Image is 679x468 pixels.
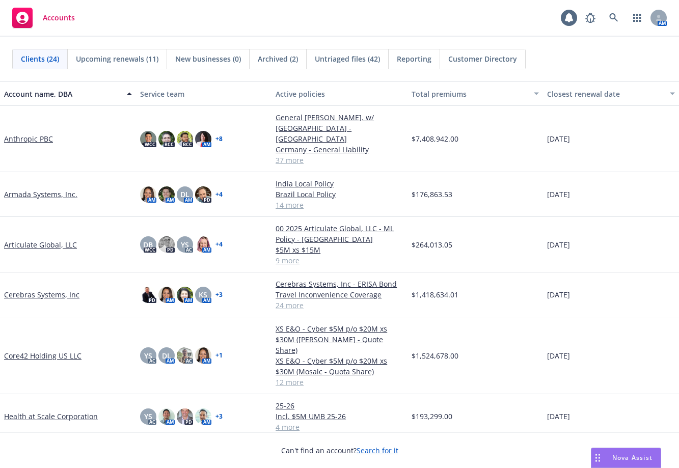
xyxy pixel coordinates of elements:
a: + 4 [215,191,223,198]
img: photo [177,287,193,303]
a: 24 more [276,300,403,311]
span: [DATE] [547,289,570,300]
span: New businesses (0) [175,53,241,64]
span: [DATE] [547,411,570,422]
a: Cerebras Systems, Inc - ERISA Bond [276,279,403,289]
img: photo [177,347,193,364]
span: Upcoming renewals (11) [76,53,158,64]
a: + 8 [215,136,223,142]
span: $1,418,634.01 [412,289,458,300]
a: $5M xs $15M [276,244,403,255]
span: $176,863.53 [412,189,452,200]
a: 4 more [276,422,403,432]
span: [DATE] [547,239,570,250]
span: Untriaged files (42) [315,53,380,64]
a: Health at Scale Corporation [4,411,98,422]
img: photo [140,287,156,303]
a: Incl. $5M UMB 25-26 [276,411,403,422]
a: Core42 Holding US LLC [4,350,82,361]
a: 9 more [276,255,403,266]
span: YS [144,350,152,361]
span: Clients (24) [21,53,59,64]
a: 12 more [276,377,403,388]
a: Articulate Global, LLC [4,239,77,250]
img: photo [140,131,156,147]
button: Nova Assist [591,448,661,468]
img: photo [177,408,193,425]
a: XS E&O - Cyber $5M p/o $20M xs $30M (Mosaic - Quota Share) [276,355,403,377]
img: photo [195,236,211,253]
span: $193,299.00 [412,411,452,422]
span: [DATE] [547,133,570,144]
div: Drag to move [591,448,604,467]
img: photo [195,408,211,425]
a: Brazil Local Policy [276,189,403,200]
span: Nova Assist [612,453,653,462]
a: + 3 [215,414,223,420]
img: photo [158,131,175,147]
span: DL [180,189,189,200]
div: Account name, DBA [4,89,121,99]
a: Cerebras Systems, Inc [4,289,79,300]
img: photo [158,186,175,203]
span: Accounts [43,14,75,22]
span: [DATE] [547,350,570,361]
a: 14 more [276,200,403,210]
span: DB [143,239,153,250]
a: Search for it [357,446,398,455]
div: Closest renewal date [547,89,664,99]
a: Armada Systems, Inc. [4,189,77,200]
img: photo [158,287,175,303]
a: + 1 [215,352,223,359]
span: Can't find an account? [281,445,398,456]
a: India Local Policy [276,178,403,189]
span: [DATE] [547,189,570,200]
a: Switch app [627,8,647,28]
span: Reporting [397,53,431,64]
span: KS [199,289,207,300]
button: Active policies [271,81,408,106]
a: Travel Inconvenience Coverage [276,289,403,300]
a: Report a Bug [580,8,601,28]
a: + 3 [215,292,223,298]
div: Total premiums [412,89,528,99]
a: 25-26 [276,400,403,411]
a: + 4 [215,241,223,247]
span: $1,524,678.00 [412,350,458,361]
img: photo [195,186,211,203]
img: photo [195,347,211,364]
a: XS E&O - Cyber $5M p/o $20M xs $30M ([PERSON_NAME] - Quote Share) [276,323,403,355]
span: $264,013.05 [412,239,452,250]
a: Germany - General Liability [276,144,403,155]
a: 37 more [276,155,403,166]
span: $7,408,942.00 [412,133,458,144]
span: DL [162,350,171,361]
a: Anthropic PBC [4,133,53,144]
span: Customer Directory [448,53,517,64]
button: Service team [136,81,272,106]
span: Archived (2) [258,53,298,64]
img: photo [158,408,175,425]
a: General [PERSON_NAME]. w/ [GEOGRAPHIC_DATA] - [GEOGRAPHIC_DATA] [276,112,403,144]
img: photo [140,186,156,203]
a: Search [604,8,624,28]
span: YS [181,239,189,250]
button: Closest renewal date [543,81,679,106]
span: YS [144,411,152,422]
img: photo [177,131,193,147]
a: 00 2025 Articulate Global, LLC - ML Policy - [GEOGRAPHIC_DATA] [276,223,403,244]
a: Accounts [8,4,79,32]
div: Active policies [276,89,403,99]
button: Total premiums [408,81,544,106]
img: photo [158,236,175,253]
div: Service team [140,89,268,99]
img: photo [195,131,211,147]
